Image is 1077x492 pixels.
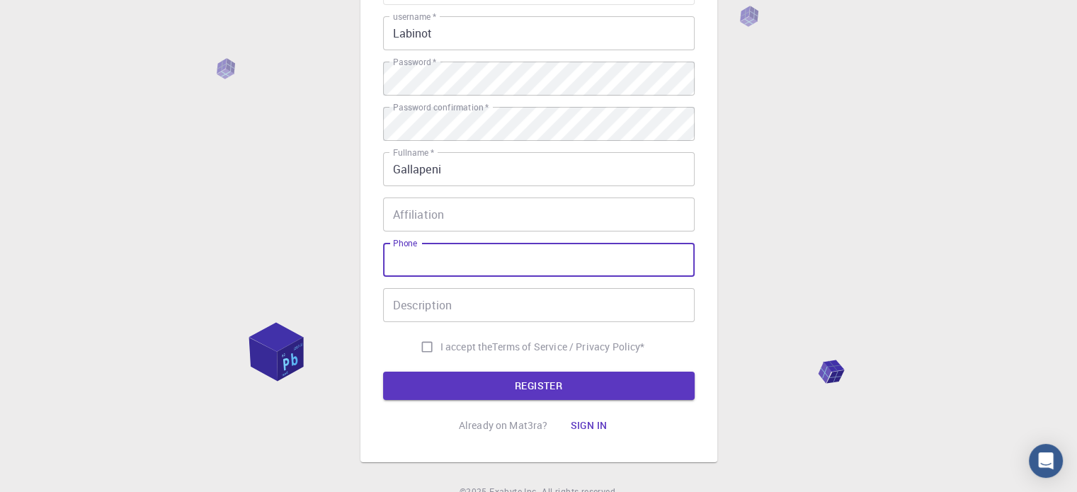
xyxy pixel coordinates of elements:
[559,411,618,440] button: Sign in
[393,101,489,113] label: Password confirmation
[393,11,436,23] label: username
[492,340,644,354] a: Terms of Service / Privacy Policy*
[440,340,493,354] span: I accept the
[393,56,436,68] label: Password
[393,237,417,249] label: Phone
[492,340,644,354] p: Terms of Service / Privacy Policy *
[383,372,695,400] button: REGISTER
[1029,444,1063,478] div: Open Intercom Messenger
[459,418,548,433] p: Already on Mat3ra?
[393,147,434,159] label: Fullname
